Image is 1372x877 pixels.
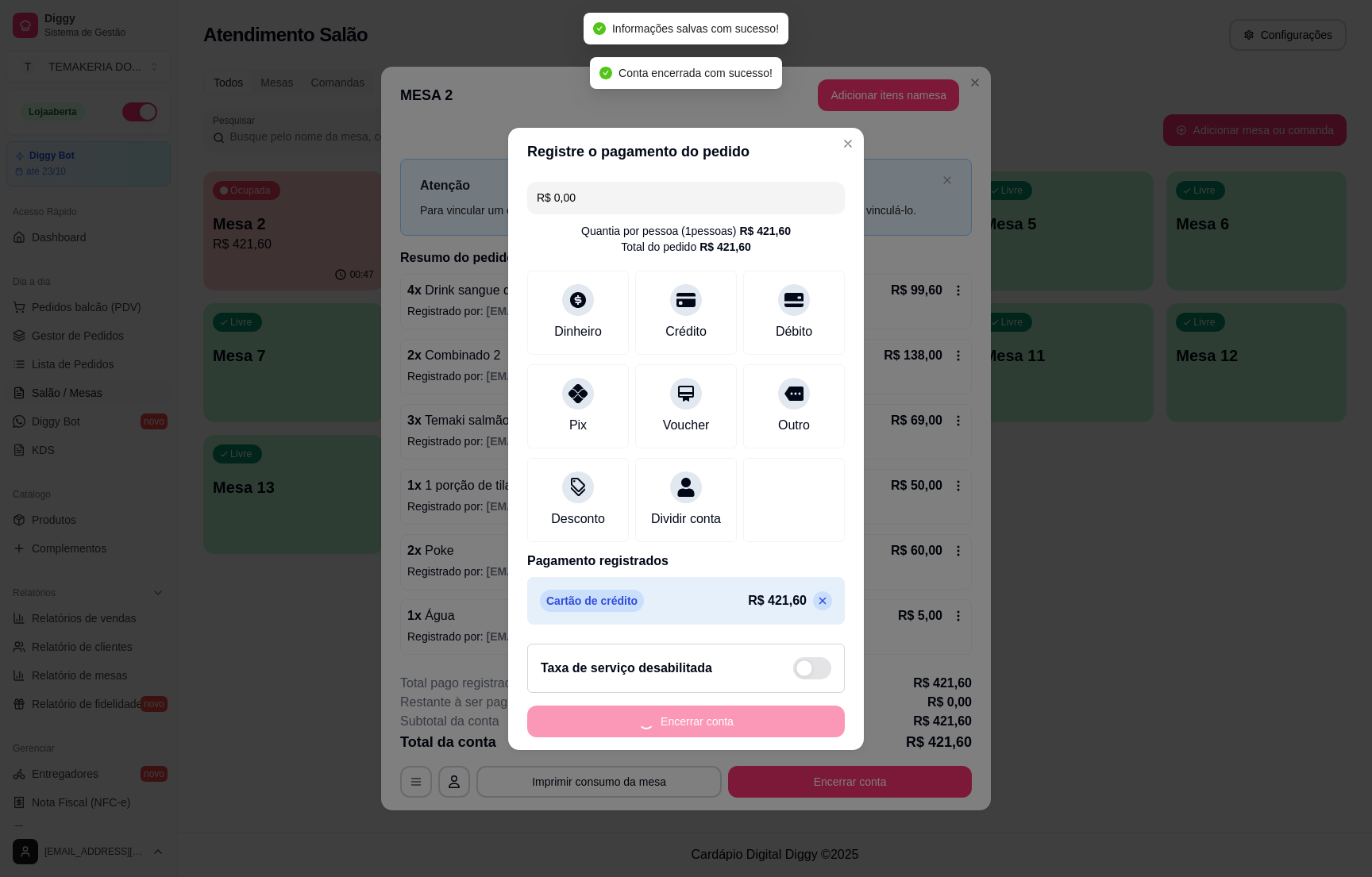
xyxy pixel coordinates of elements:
div: Outro [778,416,810,435]
div: Pix [569,416,587,435]
p: Cartão de crédito [540,590,644,612]
div: Débito [776,322,812,341]
h2: Taxa de serviço desabilitada [541,659,712,678]
div: Voucher [663,416,710,435]
div: R$ 421,60 [739,223,791,239]
input: Ex.: hambúrguer de cordeiro [537,182,835,213]
div: Quantia por pessoa ( 1 pessoas) [581,223,791,239]
p: R$ 421,60 [748,591,807,610]
div: Crédito [665,322,707,341]
span: check-circle [593,22,606,35]
div: Desconto [551,510,605,529]
span: Informações salvas com sucesso! [612,22,779,35]
div: Dividir conta [651,510,721,529]
div: Total do pedido [621,239,751,255]
div: Dinheiro [554,322,602,341]
span: Conta encerrada com sucesso! [619,67,773,79]
header: Registre o pagamento do pedido [508,128,864,175]
div: R$ 421,60 [699,239,751,255]
p: Pagamento registrados [527,552,845,571]
button: Close [835,131,861,156]
span: check-circle [599,67,612,79]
